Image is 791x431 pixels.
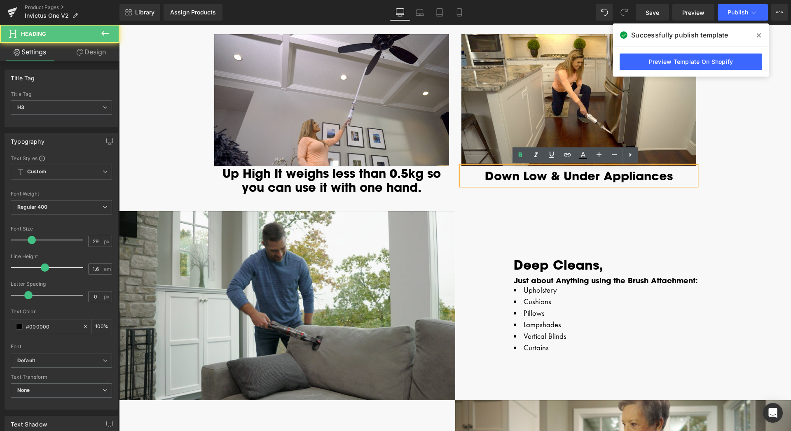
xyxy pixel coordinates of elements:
[25,12,69,19] span: Invictus One V2
[728,9,748,16] span: Publish
[95,142,330,170] h3: Up High It weighs less than 0.5kg so you can use it with one hand.
[405,307,447,316] span: Vertical Blinds
[763,403,783,423] div: Open Intercom Messenger
[342,142,577,161] h3: Down Low & Under Appliances
[119,4,160,21] a: New Library
[11,374,112,380] div: Text Transform
[11,416,47,428] div: Text Shadow
[620,54,762,70] a: Preview Template On Shopify
[718,4,768,21] button: Publish
[11,155,112,161] div: Text Styles
[170,9,216,16] div: Assign Products
[631,30,728,40] span: Successfully publish template
[390,4,410,21] a: Desktop
[17,387,30,393] b: None
[405,261,438,270] span: Upholstery
[616,4,632,21] button: Redo
[410,4,430,21] a: Laptop
[92,319,112,334] div: %
[11,309,112,315] div: Text Color
[405,295,442,305] span: Lampshades
[682,8,704,17] span: Preview
[672,4,714,21] a: Preview
[11,226,112,232] div: Font Size
[61,43,121,61] a: Design
[17,204,48,210] b: Regular 400
[17,104,24,110] b: H3
[646,8,659,17] span: Save
[11,133,44,145] div: Typography
[405,318,430,328] span: Curtains
[11,191,112,197] div: Font Weight
[430,4,449,21] a: Tablet
[395,252,613,261] h4: Just about Anything using the Brush Attachment:
[21,30,46,37] span: Heading
[11,281,112,287] div: Letter Spacing
[26,322,79,331] input: Color
[395,232,613,247] h2: Deep Cleans,
[11,91,112,97] div: Title Tag
[405,284,426,293] span: Pillows
[17,357,35,364] i: Default
[11,344,112,349] div: Font
[11,70,35,82] div: Title Tag
[25,4,119,11] a: Product Pages
[771,4,788,21] button: More
[104,294,111,299] span: px
[104,266,111,272] span: em
[449,4,469,21] a: Mobile
[27,168,46,175] b: Custom
[11,254,112,259] div: Line Height
[104,239,111,244] span: px
[135,9,154,16] span: Library
[596,4,613,21] button: Undo
[405,272,432,282] span: Cushions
